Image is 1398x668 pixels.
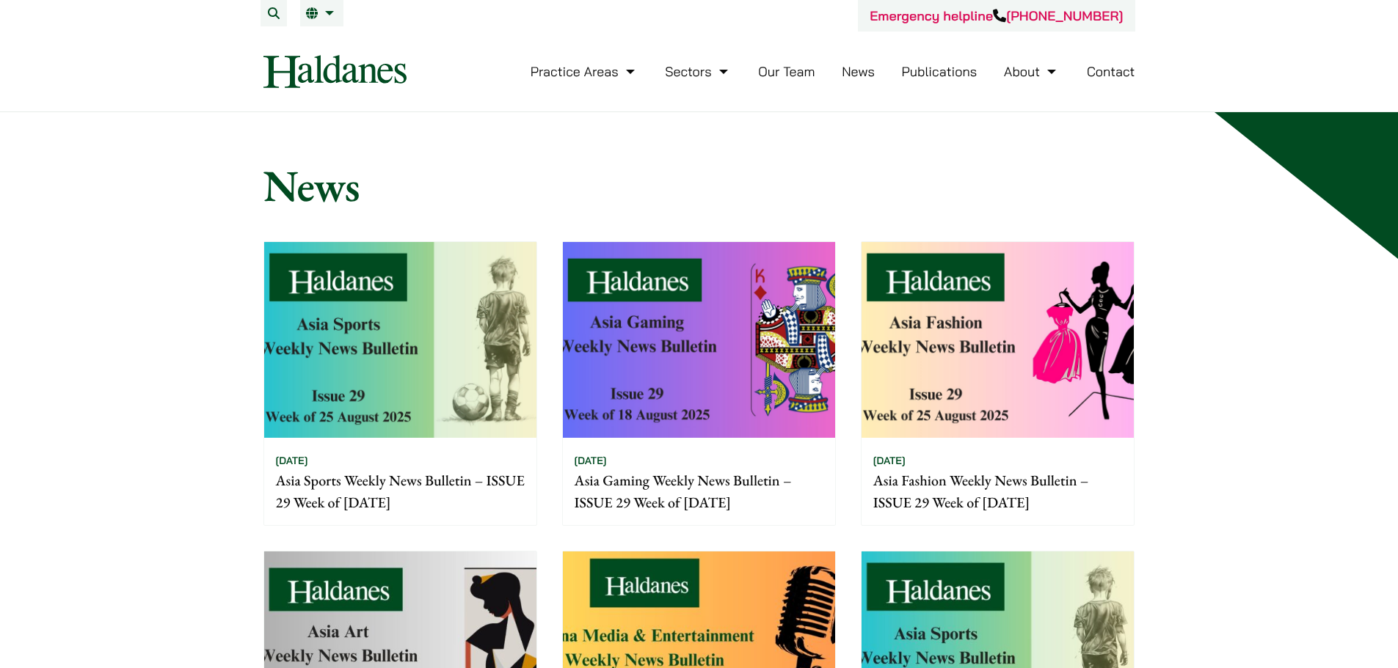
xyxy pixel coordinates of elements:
[665,63,731,80] a: Sectors
[562,241,836,526] a: [DATE] Asia Gaming Weekly News Bulletin – ISSUE 29 Week of [DATE]
[531,63,638,80] a: Practice Areas
[1087,63,1135,80] a: Contact
[575,469,823,513] p: Asia Gaming Weekly News Bulletin – ISSUE 29 Week of [DATE]
[1004,63,1060,80] a: About
[902,63,977,80] a: Publications
[575,454,607,467] time: [DATE]
[306,7,338,19] a: EN
[873,454,906,467] time: [DATE]
[861,241,1135,526] a: [DATE] Asia Fashion Weekly News Bulletin – ISSUE 29 Week of [DATE]
[842,63,875,80] a: News
[263,159,1135,212] h1: News
[276,454,308,467] time: [DATE]
[873,469,1122,513] p: Asia Fashion Weekly News Bulletin – ISSUE 29 Week of [DATE]
[758,63,815,80] a: Our Team
[276,469,525,513] p: Asia Sports Weekly News Bulletin – ISSUE 29 Week of [DATE]
[870,7,1123,24] a: Emergency helpline[PHONE_NUMBER]
[263,241,537,526] a: [DATE] Asia Sports Weekly News Bulletin – ISSUE 29 Week of [DATE]
[263,55,407,88] img: Logo of Haldanes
